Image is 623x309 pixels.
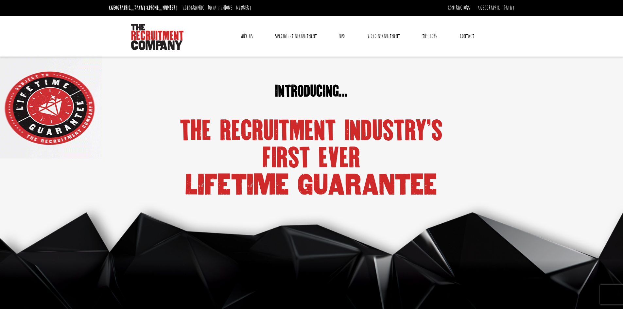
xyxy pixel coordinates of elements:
a: Why Us [235,28,258,44]
a: [GEOGRAPHIC_DATA] [478,4,514,11]
a: Contractors [448,4,470,11]
img: The Recruitment Company [131,24,183,50]
a: [PHONE_NUMBER] [147,4,178,11]
a: RPO [334,28,350,44]
a: Video Recruitment [362,28,405,44]
ringoverc2c-84e06f14122c: Call with Ringover [147,4,178,11]
li: [GEOGRAPHIC_DATA]: [181,3,253,13]
a: [PHONE_NUMBER] [220,4,251,11]
h1: the recruitment industry's first ever LIFETIME GUARANTEE [179,117,444,198]
a: Contact [455,28,479,44]
li: [GEOGRAPHIC_DATA]: [107,3,179,13]
ringoverc2c-84e06f14122c: Call with Ringover [220,4,251,11]
a: The Jobs [417,28,442,44]
span: introducing… [275,82,348,100]
a: Specialist Recruitment [270,28,322,44]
